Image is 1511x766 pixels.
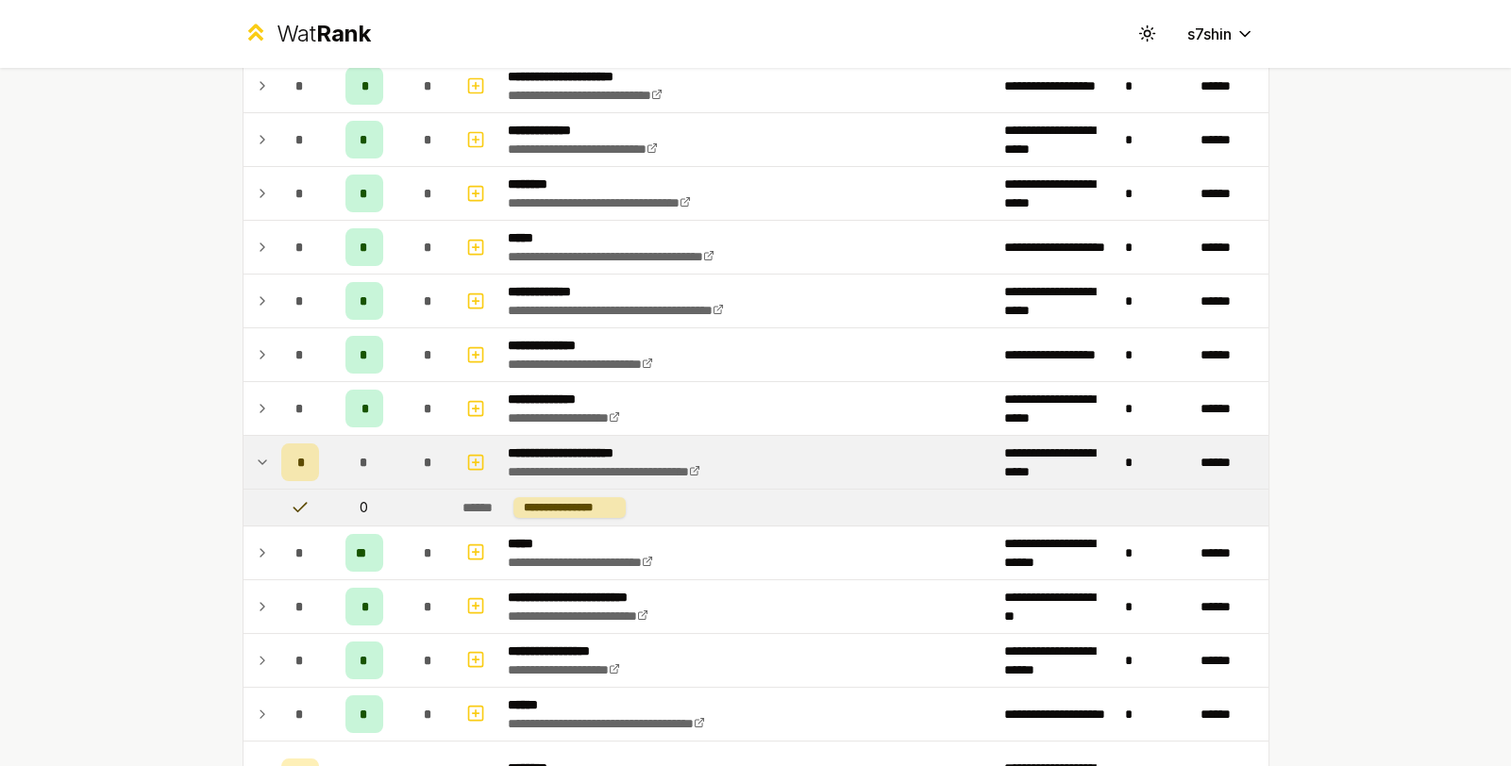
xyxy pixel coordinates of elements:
[243,19,372,49] a: WatRank
[316,20,371,47] span: Rank
[1172,17,1269,51] button: s7shin
[277,19,371,49] div: Wat
[1187,23,1232,45] span: s7shin
[327,490,402,525] td: 0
